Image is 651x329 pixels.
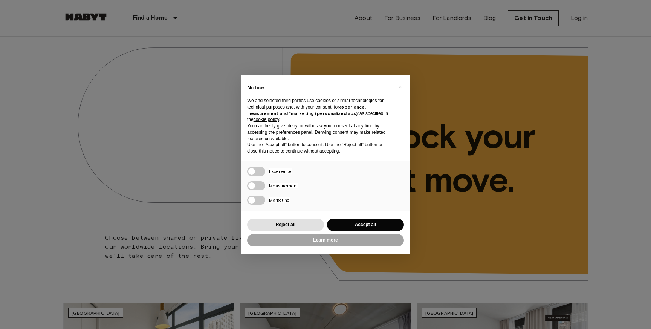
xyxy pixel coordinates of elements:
p: We and selected third parties use cookies or similar technologies for technical purposes and, wit... [247,98,392,123]
p: Use the “Accept all” button to consent. Use the “Reject all” button or close this notice to conti... [247,142,392,155]
p: You can freely give, deny, or withdraw your consent at any time by accessing the preferences pane... [247,123,392,142]
button: Close this notice [394,81,406,93]
span: × [399,83,402,92]
button: Learn more [247,234,404,246]
span: Measurement [269,183,298,188]
a: cookie policy [254,117,279,122]
h2: Notice [247,84,392,92]
span: Marketing [269,197,290,203]
button: Reject all [247,219,324,231]
span: Experience [269,168,292,174]
button: Accept all [327,219,404,231]
strong: experience, measurement and “marketing (personalized ads)” [247,104,366,116]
